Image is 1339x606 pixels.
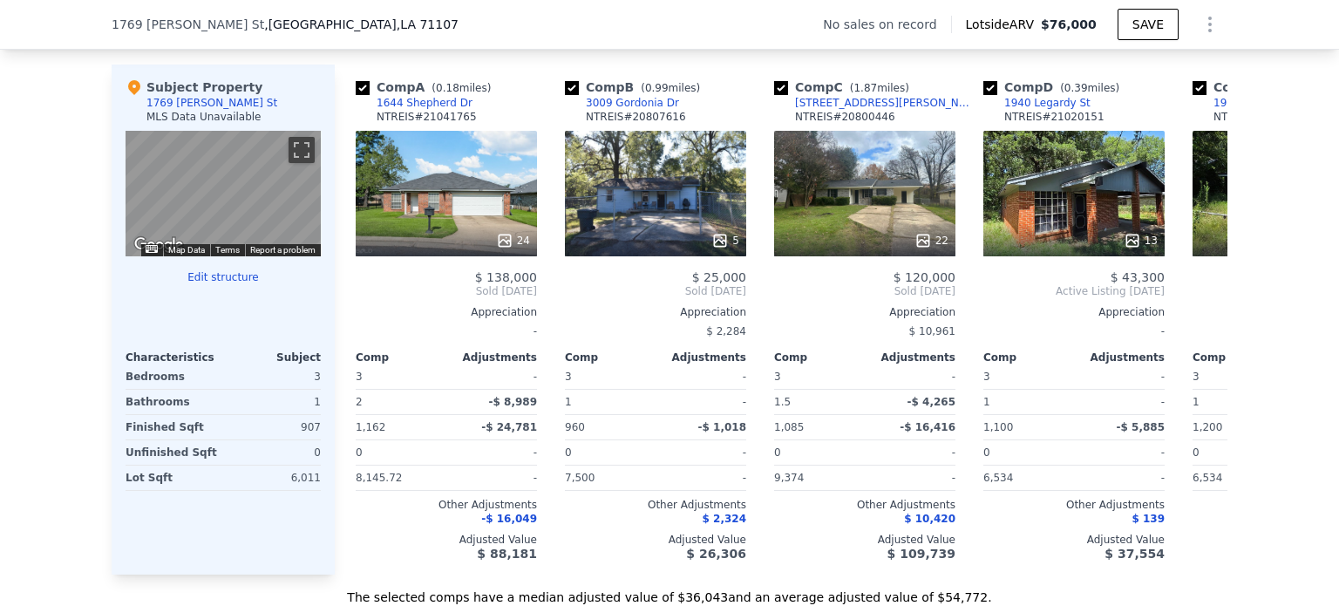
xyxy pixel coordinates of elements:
[659,466,746,490] div: -
[774,533,955,547] div: Adjusted Value
[264,16,459,33] span: , [GEOGRAPHIC_DATA]
[692,270,746,284] span: $ 25,000
[983,284,1165,298] span: Active Listing [DATE]
[887,547,955,561] span: $ 109,739
[126,351,223,364] div: Characteristics
[1193,371,1200,383] span: 3
[1193,472,1222,484] span: 6,534
[227,364,321,389] div: 3
[1077,364,1165,389] div: -
[865,351,955,364] div: Adjustments
[356,284,537,298] span: Sold [DATE]
[774,390,861,414] div: 1.5
[1004,96,1091,110] div: 1940 Legardy St
[586,110,686,124] div: NTREIS # 20807616
[983,371,990,383] span: 3
[659,440,746,465] div: -
[1118,9,1179,40] button: SAVE
[853,82,877,94] span: 1.87
[223,351,321,364] div: Subject
[1193,7,1227,42] button: Show Options
[900,421,955,433] span: -$ 16,416
[126,390,220,414] div: Bathrooms
[565,284,746,298] span: Sold [DATE]
[1193,96,1300,110] a: 1936 Legardy St
[1124,232,1158,249] div: 13
[774,446,781,459] span: 0
[1193,351,1283,364] div: Comp
[983,498,1165,512] div: Other Adjustments
[894,270,955,284] span: $ 120,000
[126,364,220,389] div: Bedrooms
[565,390,652,414] div: 1
[774,371,781,383] span: 3
[1077,390,1165,414] div: -
[126,466,220,490] div: Lot Sqft
[565,498,746,512] div: Other Adjustments
[656,351,746,364] div: Adjustments
[450,364,537,389] div: -
[983,390,1071,414] div: 1
[983,305,1165,319] div: Appreciation
[774,284,955,298] span: Sold [DATE]
[215,245,240,255] a: Terms (opens in new tab)
[130,234,187,256] a: Open this area in Google Maps (opens a new window)
[843,82,916,94] span: ( miles)
[983,351,1074,364] div: Comp
[126,131,321,256] div: Map
[774,305,955,319] div: Appreciation
[907,396,955,408] span: -$ 4,265
[983,319,1165,344] div: -
[686,547,746,561] span: $ 26,306
[377,110,477,124] div: NTREIS # 21041765
[565,446,572,459] span: 0
[356,472,402,484] span: 8,145.72
[909,325,955,337] span: $ 10,961
[983,96,1091,110] a: 1940 Legardy St
[227,415,321,439] div: 907
[475,270,537,284] span: $ 138,000
[565,305,746,319] div: Appreciation
[1193,446,1200,459] span: 0
[1077,466,1165,490] div: -
[356,371,363,383] span: 3
[774,421,804,433] span: 1,085
[356,351,446,364] div: Comp
[356,319,537,344] div: -
[983,421,1013,433] span: 1,100
[126,415,220,439] div: Finished Sqft
[1193,390,1280,414] div: 1
[250,245,316,255] a: Report a problem
[146,96,277,110] div: 1769 [PERSON_NAME] St
[1064,82,1088,94] span: 0.39
[634,82,707,94] span: ( miles)
[1074,351,1165,364] div: Adjustments
[1117,421,1165,433] span: -$ 5,885
[126,440,220,465] div: Unfinished Sqft
[130,234,187,256] img: Google
[711,232,739,249] div: 5
[168,244,205,256] button: Map Data
[659,390,746,414] div: -
[126,78,262,96] div: Subject Property
[289,137,315,163] button: Toggle fullscreen view
[436,82,459,94] span: 0.18
[477,547,537,561] span: $ 88,181
[983,446,990,459] span: 0
[356,390,443,414] div: 2
[795,96,976,110] div: [STREET_ADDRESS][PERSON_NAME]
[227,390,321,414] div: 1
[565,371,572,383] span: 3
[914,232,948,249] div: 22
[146,245,158,253] button: Keyboard shortcuts
[1041,17,1097,31] span: $76,000
[1105,547,1165,561] span: $ 37,554
[774,96,976,110] a: [STREET_ADDRESS][PERSON_NAME]
[1193,78,1328,96] div: Comp E
[356,446,363,459] span: 0
[496,232,530,249] div: 24
[795,110,895,124] div: NTREIS # 20800446
[774,351,865,364] div: Comp
[565,421,585,433] span: 960
[356,78,498,96] div: Comp A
